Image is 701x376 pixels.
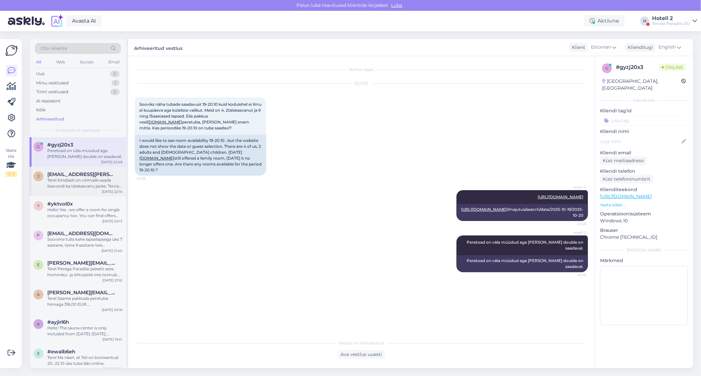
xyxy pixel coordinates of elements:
[102,189,122,194] div: [DATE] 22:14
[50,14,64,28] img: explore-ai
[41,45,67,52] span: Otsi kliente
[110,71,120,77] div: 0
[101,160,122,165] div: [DATE] 22:49
[107,58,121,66] div: Email
[389,2,405,8] span: Luba
[600,217,688,224] p: Windows 10
[37,351,40,356] span: e
[37,174,39,179] span: j
[37,144,40,149] span: g
[102,248,122,253] div: [DATE] 21:40
[37,262,40,267] span: e
[600,234,688,241] p: Chrome [TECHNICAL_ID]
[135,67,588,73] div: Vestlus algas
[36,116,64,122] div: Arhiveeritud
[134,43,182,52] label: Arhiveeritud vestlus
[600,186,688,193] p: Klienditeekond
[561,230,586,235] span: Hotell 2
[37,321,40,326] span: a
[79,58,95,66] div: Socials
[47,148,122,160] div: Peretoad on väla müüdud aga [PERSON_NAME] double on saadaval.
[103,337,122,342] div: [DATE] 19:41
[47,236,122,248] div: Soovime tulla kahe lapselapsega üks 7 aastane, teine 9 aastane teie veekeskusesse ja sooviks hote...
[47,260,116,266] span: evely.kangur@mail.ee
[66,15,102,27] a: Avasta AI
[652,21,690,26] div: Tervise Paradiis OÜ
[36,107,46,113] div: Kõik
[36,89,68,95] div: Tiimi vestlused
[135,135,266,176] div: I would like to see room availability 19-20.10 , but the website does not show the date or guest ...
[591,44,611,51] span: Estonian
[5,44,18,57] img: Askly Logo
[561,273,586,277] span: 22:49
[600,138,680,145] input: Lisa nimi
[652,16,697,26] a: Hotell 2Tervise Paradiis OÜ
[37,233,40,238] span: p
[538,194,583,199] a: [URL][DOMAIN_NAME]
[600,193,652,199] a: [URL][DOMAIN_NAME]
[606,66,609,71] span: g
[147,120,182,124] a: [DOMAIN_NAME]
[47,319,69,325] span: #ayjirl6h
[47,325,122,337] div: Hello! The sauna center is only included from [DATE]-[DATE], [DATE]-[DATE] is not included. In th...
[139,102,263,130] span: Sooviks näha tubade saadavust 19-20.10 kuid kodulehel ei ilmu ei kuupäeva ega külaliste valikut. ...
[561,221,586,226] span: 22:48
[110,89,120,95] div: 0
[47,207,122,219] div: Hello! Yes , we offer a room for single occupancy too. You can find offers here [URL][DOMAIN_NAME]
[467,240,584,251] span: Peretoad on väla müüdud aga [PERSON_NAME] double on saadaval.
[338,350,385,359] div: Ava vestlus uuesti
[600,116,688,125] input: Lisa tag
[103,366,122,371] div: [DATE] 18:31
[600,210,688,217] p: Operatsioonisüsteem
[659,44,676,51] span: English
[600,107,688,114] p: Kliendi tag'id
[616,63,659,71] div: # gyzj20x3
[37,203,40,208] span: y
[600,98,688,103] div: Kliendi info
[584,15,624,27] div: Aktiivne
[600,247,688,253] div: [PERSON_NAME]
[625,44,653,51] div: Klienditugi
[600,175,653,184] div: Küsi telefoninumbrit
[137,176,161,181] span: 22:39
[47,231,116,236] span: pappeleve@gmail.com
[47,177,122,189] div: Tere! Kindlasti on võimalik saada lisavoodi ka täiskasvanu jaoks. Tervise Paradiis
[600,257,688,264] p: Märkmed
[47,171,116,177] span: jarv.ilona@gmail.com
[659,64,686,71] span: Online
[36,71,44,77] div: Uus
[47,355,122,366] div: Tere! Ma näen, et Teil on broneeritud 20.-22.10 üks tuba läbi online.
[55,58,66,66] div: Web
[47,201,73,207] span: #yktvol0x
[111,80,120,86] div: 1
[456,204,588,221] div: !/majutus/search/date/2025-10-19/2025-10-20
[139,156,174,161] a: [DOMAIN_NAME]
[47,266,122,278] div: Tere! Perega Paradiisi paketti sees hommiku- ja õhtusöök mis toimub buffees. Pannkoogid saab Nept...
[600,156,647,165] div: Küsi meiliaadressi
[102,307,122,312] div: [DATE] 20:16
[600,227,688,234] p: Brauser
[600,149,688,156] p: Kliendi email
[339,340,384,346] span: Vestlus on arhiveeritud
[569,44,585,51] div: Klient
[35,58,42,66] div: All
[461,207,507,212] a: [URL][DOMAIN_NAME]
[600,202,688,208] p: Vaata edasi ...
[47,349,75,355] span: #ewalb6eh
[36,98,60,104] div: AI Assistent
[103,278,122,283] div: [DATE] 21:10
[36,80,69,86] div: Minu vestlused
[652,16,690,21] div: Hotell 2
[600,168,688,175] p: Kliendi telefon
[47,296,122,307] div: Tere! Saame pakkuda peretuba hinnaga 316,00 EUR. [PERSON_NAME] sees on majutus, veekeskus, hommik...
[5,171,17,177] div: 0 / 3
[37,292,40,297] span: a
[640,16,649,26] div: H
[456,255,588,272] div: Peretoad on väla müüdud aga [PERSON_NAME] double on saadaval.
[5,147,17,177] div: Vaata siia
[56,127,100,133] span: Arhiveeritud vestlused
[602,78,681,92] div: [GEOGRAPHIC_DATA], [GEOGRAPHIC_DATA]
[600,128,688,135] p: Kliendi nimi
[561,185,586,190] span: Hotell 2
[102,219,122,224] div: [DATE] 22:13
